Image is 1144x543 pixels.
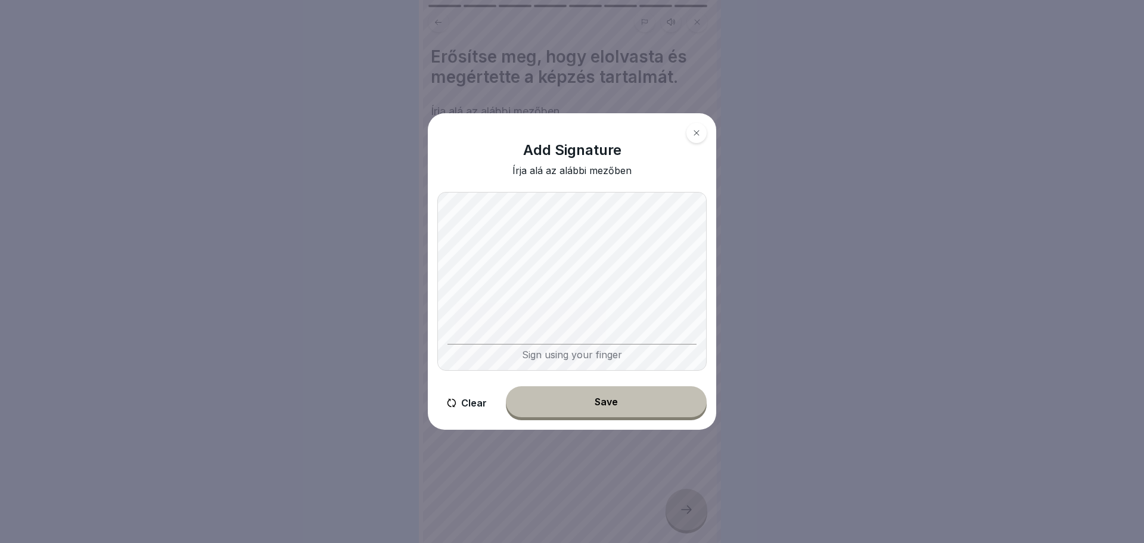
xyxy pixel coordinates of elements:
[447,344,697,361] div: Sign using your finger
[595,396,618,407] div: Save
[523,142,621,159] h1: Add Signature
[437,386,496,420] button: Clear
[512,165,632,176] div: Írja alá az alábbi mezőben
[506,386,707,417] button: Save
